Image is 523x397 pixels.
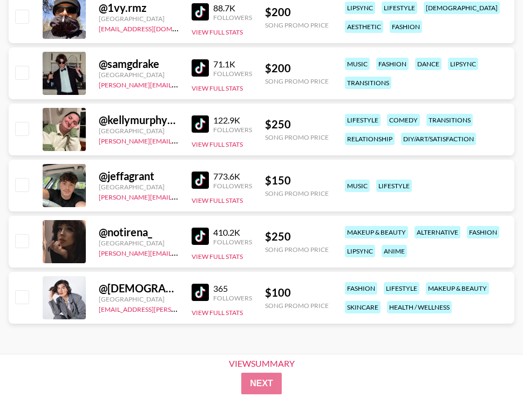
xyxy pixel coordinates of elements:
[265,21,329,29] div: Song Promo Price
[220,359,304,368] div: View Summary
[387,114,420,126] div: comedy
[345,226,408,238] div: makeup & beauty
[345,58,370,70] div: music
[213,171,252,182] div: 773.6K
[99,295,179,303] div: [GEOGRAPHIC_DATA]
[192,252,243,261] button: View Full Stats
[99,113,179,127] div: @ kellymurphy92
[99,303,259,313] a: [EMAIL_ADDRESS][PERSON_NAME][DOMAIN_NAME]
[415,58,442,70] div: dance
[265,61,329,75] div: $ 200
[213,13,252,22] div: Followers
[265,5,329,19] div: $ 200
[99,15,179,23] div: [GEOGRAPHIC_DATA]
[265,230,329,243] div: $ 250
[467,226,499,238] div: fashion
[192,284,209,301] img: TikTok
[384,282,419,295] div: lifestyle
[426,114,473,126] div: transitions
[213,294,252,302] div: Followers
[265,133,329,141] div: Song Promo Price
[213,182,252,190] div: Followers
[99,1,179,15] div: @ 1vy.rmz
[213,59,252,70] div: 71.1K
[192,3,209,20] img: TikTok
[213,3,252,13] div: 88.7K
[469,343,510,384] iframe: Drift Widget Chat Controller
[99,183,179,191] div: [GEOGRAPHIC_DATA]
[99,79,259,89] a: [PERSON_NAME][EMAIL_ADDRESS][DOMAIN_NAME]
[265,245,329,254] div: Song Promo Price
[213,238,252,246] div: Followers
[192,59,209,77] img: TikTok
[99,135,259,145] a: [PERSON_NAME][EMAIL_ADDRESS][DOMAIN_NAME]
[192,309,243,317] button: View Full Stats
[390,20,422,33] div: fashion
[99,23,207,33] a: [EMAIL_ADDRESS][DOMAIN_NAME]
[345,20,383,33] div: aesthetic
[99,169,179,183] div: @ jeffagrant
[192,115,209,133] img: TikTok
[99,225,179,239] div: @ notirena_
[382,245,407,257] div: anime
[401,133,476,145] div: diy/art/satisfaction
[448,58,478,70] div: lipsync
[99,282,179,295] div: @ [DEMOGRAPHIC_DATA]
[265,77,329,85] div: Song Promo Price
[345,282,377,295] div: fashion
[192,28,243,36] button: View Full Stats
[387,301,452,313] div: health / wellness
[99,239,179,247] div: [GEOGRAPHIC_DATA]
[345,245,375,257] div: lipsync
[265,118,329,131] div: $ 250
[213,115,252,126] div: 122.9K
[192,84,243,92] button: View Full Stats
[345,114,381,126] div: lifestyle
[415,226,460,238] div: alternative
[99,127,179,135] div: [GEOGRAPHIC_DATA]
[345,133,395,145] div: relationship
[376,58,409,70] div: fashion
[241,373,282,394] button: Next
[265,189,329,197] div: Song Promo Price
[345,180,370,192] div: music
[265,174,329,187] div: $ 150
[192,172,209,189] img: TikTok
[345,301,381,313] div: skincare
[345,77,391,89] div: transitions
[99,71,179,79] div: [GEOGRAPHIC_DATA]
[99,57,179,71] div: @ samgdrake
[265,286,329,299] div: $ 100
[213,126,252,134] div: Followers
[192,196,243,204] button: View Full Stats
[345,2,375,14] div: lipsync
[265,302,329,310] div: Song Promo Price
[99,191,259,201] a: [PERSON_NAME][EMAIL_ADDRESS][DOMAIN_NAME]
[192,228,209,245] img: TikTok
[424,2,500,14] div: [DEMOGRAPHIC_DATA]
[213,283,252,294] div: 365
[426,282,489,295] div: makeup & beauty
[213,227,252,238] div: 410.2K
[382,2,417,14] div: lifestyle
[213,70,252,78] div: Followers
[192,140,243,148] button: View Full Stats
[376,180,412,192] div: lifestyle
[99,247,259,257] a: [PERSON_NAME][EMAIL_ADDRESS][DOMAIN_NAME]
